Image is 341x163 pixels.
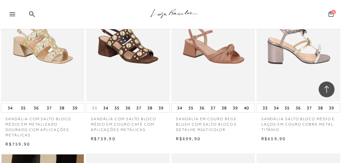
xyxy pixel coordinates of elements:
span: R$659,90 [261,136,286,141]
button: 40 [242,103,251,112]
button: 34 [175,103,184,112]
a: SANDÁLIA SALTO BLOCO MÉDIO E LAÇOS EM COURO COBRA METAL TITÂNIO [257,113,340,132]
button: 39 [327,103,336,112]
span: R$759,90 [6,141,30,147]
button: 34 [6,103,15,112]
button: 35 [186,103,195,112]
button: 37 [209,103,217,112]
a: SANDÁLIA COM SALTO BLOCO MÉDIO EM COURO CAFÉ COM APLICAÇÕES METÁLICAS [86,113,170,132]
button: 39 [70,103,79,112]
button: 36 [197,103,206,112]
button: 37 [305,103,314,112]
button: 35 [283,103,292,112]
button: 38 [316,103,325,112]
span: R$759,90 [91,136,116,141]
button: 39 [157,103,165,112]
button: 36 [294,103,303,112]
button: 33 [261,103,270,112]
a: SANDÁLIA EM COURO BEGE BLUSH COM SALTO BLOCO E DETALHE MULTICOLOR [171,113,255,132]
button: 35 [112,103,121,112]
button: 0 [327,10,336,19]
a: SANDÁLIA COM SALTO BLOCO MÉDIO EM METALIZADO DOURADO COM APLICAÇÕES METÁLICAS [1,113,85,138]
span: 0 [331,10,336,14]
button: 38 [57,103,66,112]
button: 37 [135,103,144,112]
button: 38 [220,103,229,112]
button: 37 [45,103,54,112]
button: 39 [231,103,240,112]
button: 38 [146,103,155,112]
span: R$699,90 [176,136,201,141]
button: 34 [272,103,281,112]
button: 35 [19,103,28,112]
button: 36 [32,103,41,112]
button: 34 [101,103,110,112]
button: 36 [124,103,132,112]
button: 33 [90,105,99,111]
